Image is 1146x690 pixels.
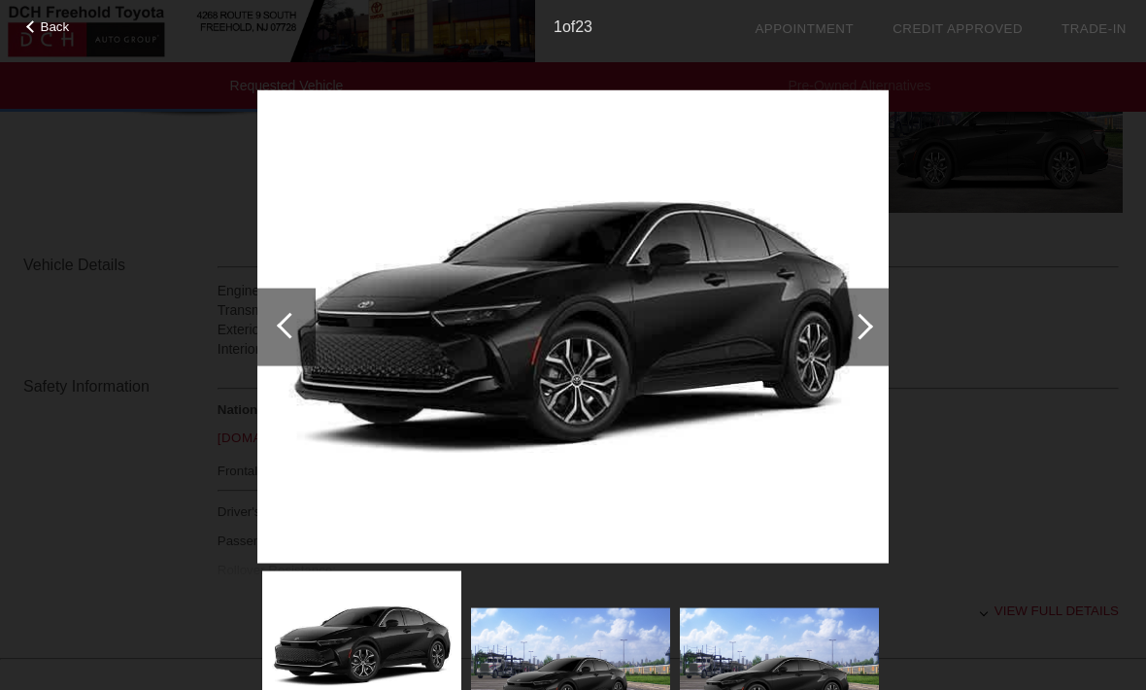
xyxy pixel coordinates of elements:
[755,21,854,36] a: Appointment
[554,18,562,35] span: 1
[41,19,70,34] span: Back
[1062,21,1127,36] a: Trade-In
[575,18,592,35] span: 23
[257,89,889,564] img: 1c2e7f80427dcf43c0f98d4ed7d48b4fx.jpg
[893,21,1023,36] a: Credit Approved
